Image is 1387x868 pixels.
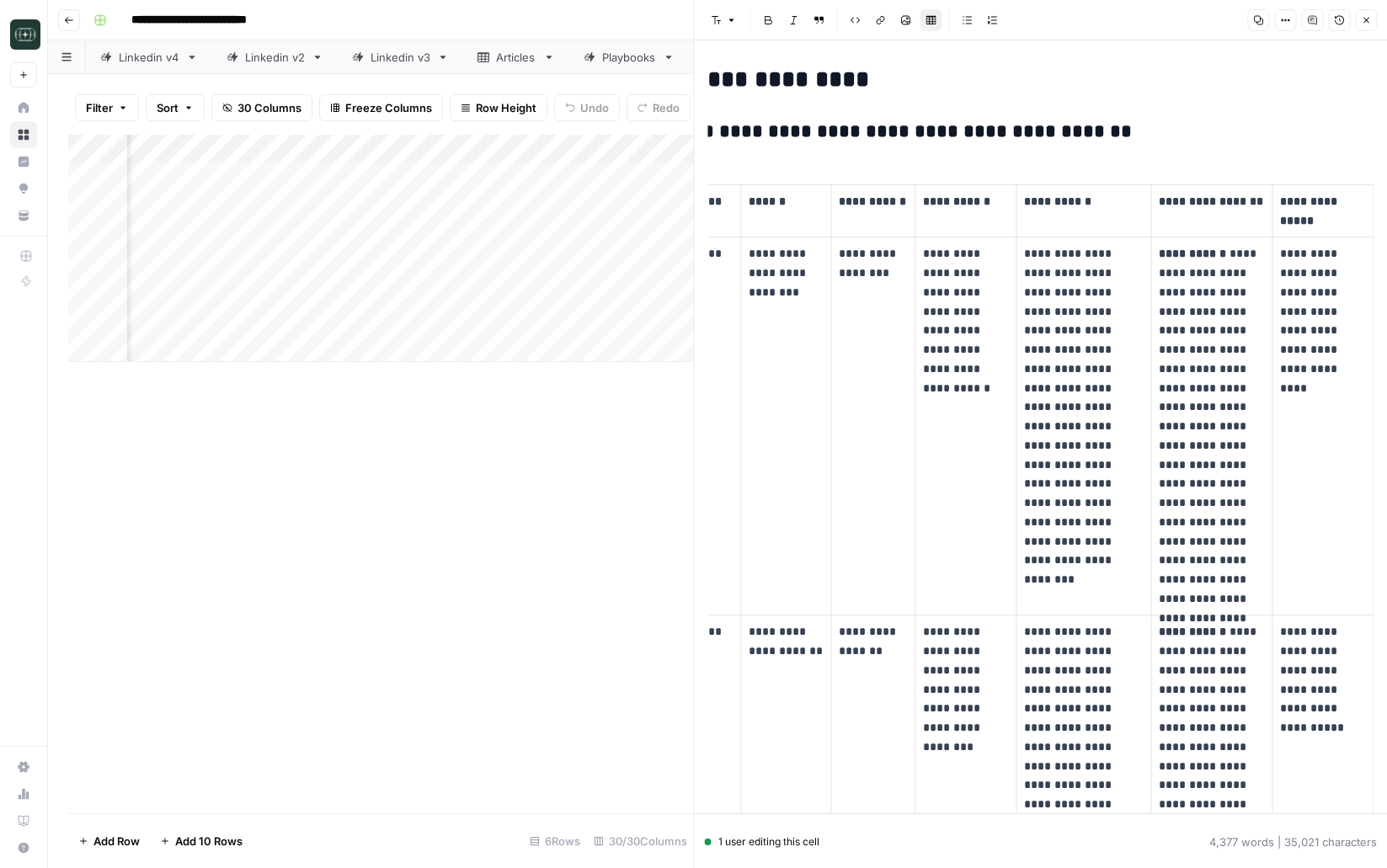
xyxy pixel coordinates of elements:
span: Row Height [476,99,536,116]
div: 1 user editing this cell [705,834,819,849]
span: Sort [157,99,179,116]
a: Linkedin v3 [338,40,463,74]
button: Add Row [68,828,150,855]
div: Articles [496,49,536,66]
button: Row Height [450,94,547,121]
a: Learning Hub [10,807,37,834]
div: 4,377 words | 35,021 characters [1209,833,1377,850]
a: Your Data [10,202,37,229]
div: Linkedin v3 [371,49,430,66]
a: Opportunities [10,175,37,202]
img: Catalyst Logo [10,19,40,50]
a: Linkedin v2 [212,40,338,74]
a: Settings [10,754,37,780]
span: Freeze Columns [345,99,432,116]
div: 6 Rows [523,828,587,855]
span: Redo [653,99,680,116]
div: Linkedin v4 [119,49,179,66]
button: 30 Columns [211,94,312,121]
div: Playbooks [602,49,656,66]
a: Browse [10,121,37,148]
div: Linkedin v2 [245,49,305,66]
a: Playbooks [569,40,689,74]
a: Articles [463,40,569,74]
button: Filter [75,94,139,121]
button: Help + Support [10,834,37,861]
div: 30/30 Columns [587,828,694,855]
button: Add 10 Rows [150,828,253,855]
button: Undo [554,94,620,121]
span: 30 Columns [237,99,301,116]
span: Undo [580,99,609,116]
span: Add 10 Rows [175,833,243,849]
a: Usage [10,780,37,807]
span: Filter [86,99,113,116]
a: Insights [10,148,37,175]
span: Add Row [93,833,140,849]
button: Workspace: Catalyst [10,13,37,56]
button: Sort [146,94,205,121]
a: Linkedin v4 [86,40,212,74]
button: Freeze Columns [319,94,443,121]
button: Redo [627,94,691,121]
a: Home [10,94,37,121]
